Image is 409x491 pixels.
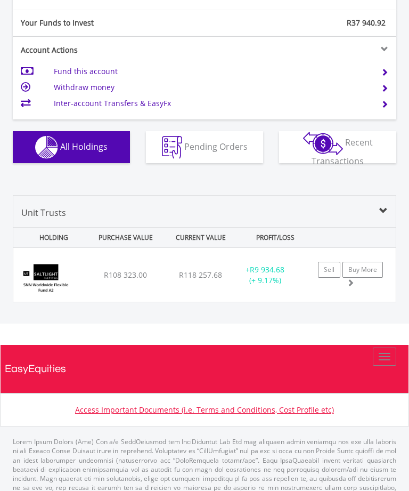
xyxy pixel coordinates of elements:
[89,228,162,247] div: PURCHASE VALUE
[104,270,147,280] span: R108 323.00
[239,228,312,247] div: PROFIT/LOSS
[75,405,334,415] a: Access Important Documents (i.e. Terms and Conditions, Cost Profile etc)
[54,79,369,95] td: Withdraw money
[13,18,204,28] div: Your Funds to Invest
[303,132,343,155] img: transactions-zar-wht.png
[19,261,72,299] img: UT.ZA.SLFA2.png
[21,207,66,219] span: Unit Trusts
[60,140,108,152] span: All Holdings
[162,136,182,159] img: pending_instructions-wht.png
[250,264,284,275] span: R9 934.68
[15,228,87,247] div: HOLDING
[54,63,369,79] td: Fund this account
[13,45,204,55] div: Account Actions
[318,262,340,278] a: Sell
[342,262,383,278] a: Buy More
[179,270,222,280] span: R118 257.68
[232,264,298,286] div: + (+ 9.17%)
[279,131,396,163] button: Recent Transactions
[13,131,130,163] button: All Holdings
[35,136,58,159] img: holdings-wht.png
[54,95,369,111] td: Inter-account Transfers & EasyFx
[184,140,248,152] span: Pending Orders
[5,345,404,393] a: EasyEquities
[146,131,263,163] button: Pending Orders
[347,18,386,28] span: R37 940.92
[165,228,237,247] div: CURRENT VALUE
